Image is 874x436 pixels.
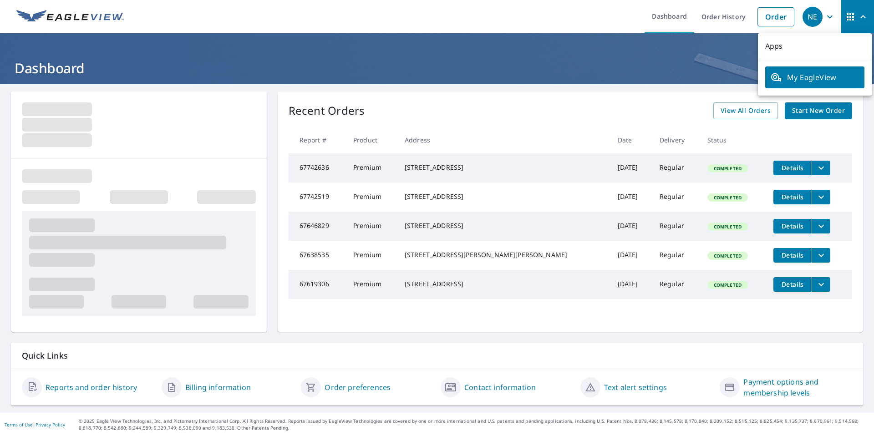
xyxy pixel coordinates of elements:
button: detailsBtn-67619306 [773,277,812,292]
img: EV Logo [16,10,124,24]
span: Details [779,163,806,172]
span: Details [779,280,806,289]
a: Reports and order history [46,382,137,393]
p: | [5,422,65,427]
button: detailsBtn-67742519 [773,190,812,204]
p: © 2025 Eagle View Technologies, Inc. and Pictometry International Corp. All Rights Reserved. Repo... [79,418,869,431]
button: detailsBtn-67742636 [773,161,812,175]
div: [STREET_ADDRESS] [405,163,603,172]
td: [DATE] [610,183,652,212]
td: Premium [346,270,397,299]
span: Completed [708,253,747,259]
td: 67638535 [289,241,346,270]
button: filesDropdownBtn-67638535 [812,248,830,263]
td: Premium [346,153,397,183]
a: Start New Order [785,102,852,119]
td: Regular [652,212,700,241]
th: Delivery [652,127,700,153]
td: [DATE] [610,270,652,299]
a: Order preferences [325,382,391,393]
a: My EagleView [765,66,864,88]
p: Quick Links [22,350,852,361]
p: Recent Orders [289,102,365,119]
td: 67646829 [289,212,346,241]
a: View All Orders [713,102,778,119]
td: Premium [346,212,397,241]
span: Completed [708,223,747,230]
td: 67742519 [289,183,346,212]
th: Report # [289,127,346,153]
a: Order [757,7,794,26]
div: NE [803,7,823,27]
th: Date [610,127,652,153]
div: [STREET_ADDRESS] [405,279,603,289]
div: [STREET_ADDRESS][PERSON_NAME][PERSON_NAME] [405,250,603,259]
td: 67619306 [289,270,346,299]
td: [DATE] [610,153,652,183]
button: filesDropdownBtn-67742636 [812,161,830,175]
button: filesDropdownBtn-67742519 [812,190,830,204]
a: Billing information [185,382,251,393]
td: Regular [652,241,700,270]
p: Apps [758,33,872,59]
div: [STREET_ADDRESS] [405,192,603,201]
span: View All Orders [721,105,771,117]
button: filesDropdownBtn-67619306 [812,277,830,292]
span: Details [779,251,806,259]
a: Contact information [464,382,536,393]
button: filesDropdownBtn-67646829 [812,219,830,233]
button: detailsBtn-67638535 [773,248,812,263]
a: Privacy Policy [36,421,65,428]
a: Terms of Use [5,421,33,428]
td: 67742636 [289,153,346,183]
td: [DATE] [610,212,652,241]
span: Completed [708,282,747,288]
span: Completed [708,165,747,172]
span: Completed [708,194,747,201]
div: [STREET_ADDRESS] [405,221,603,230]
th: Status [700,127,767,153]
span: Details [779,193,806,201]
a: Text alert settings [604,382,667,393]
a: Payment options and membership levels [743,376,852,398]
th: Address [397,127,610,153]
button: detailsBtn-67646829 [773,219,812,233]
th: Product [346,127,397,153]
span: Details [779,222,806,230]
td: Premium [346,183,397,212]
td: Regular [652,270,700,299]
td: Regular [652,153,700,183]
span: My EagleView [771,72,859,83]
h1: Dashboard [11,59,863,77]
td: [DATE] [610,241,652,270]
td: Regular [652,183,700,212]
td: Premium [346,241,397,270]
span: Start New Order [792,105,845,117]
